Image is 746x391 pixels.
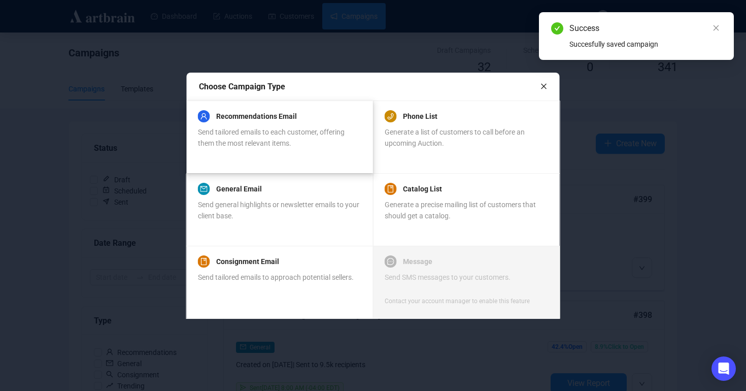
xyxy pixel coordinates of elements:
div: Contact your account manager to enable this feature [385,296,530,306]
span: message [387,258,394,265]
span: Send tailored emails to approach potential sellers. [198,273,354,281]
a: Message [403,255,432,268]
span: book [200,258,208,265]
span: user [200,113,208,120]
div: Succesfully saved campaign [569,39,722,50]
div: Success [569,22,722,35]
span: phone [387,113,394,120]
span: close [713,24,720,31]
span: Send tailored emails to each customer, offering them the most relevant items. [198,128,345,147]
a: Recommendations Email [216,110,297,122]
a: General Email [216,183,262,195]
a: Catalog List [403,183,442,195]
span: book [387,185,394,192]
span: close [540,83,548,90]
span: Generate a list of customers to call before an upcoming Auction. [385,128,525,147]
span: Send SMS messages to your customers. [385,273,511,281]
a: Consignment Email [216,255,279,268]
a: Phone List [403,110,437,122]
span: check-circle [551,22,563,35]
span: Send general highlights or newsletter emails to your client base. [198,201,359,220]
div: Open Intercom Messenger [711,356,736,381]
div: Choose Campaign Type [199,80,540,93]
span: mail [200,185,208,192]
a: Close [710,22,722,34]
span: Generate a precise mailing list of customers that should get a catalog. [385,201,536,220]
